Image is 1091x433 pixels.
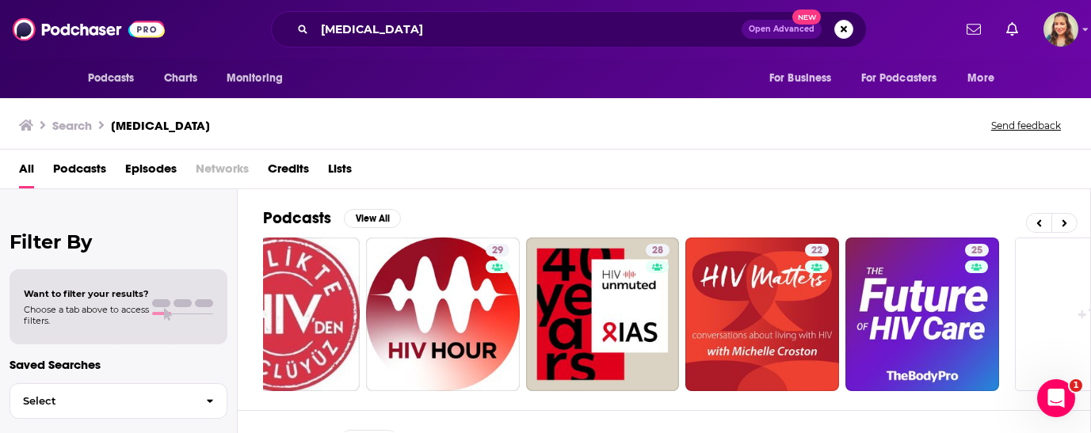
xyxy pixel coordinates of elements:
[742,20,822,39] button: Open AdvancedNew
[344,209,401,228] button: View All
[960,16,987,43] a: Show notifications dropdown
[125,156,177,188] a: Episodes
[526,237,680,391] a: 28
[971,243,982,259] span: 25
[861,67,937,89] span: For Podcasters
[52,118,92,133] h3: Search
[164,67,198,89] span: Charts
[652,243,663,259] span: 28
[1043,12,1078,47] button: Show profile menu
[845,237,999,391] a: 25
[154,63,208,93] a: Charts
[111,118,210,133] h3: [MEDICAL_DATA]
[24,288,149,299] span: Want to filter your results?
[758,63,852,93] button: open menu
[10,383,227,419] button: Select
[956,63,1014,93] button: open menu
[805,244,829,256] a: 22
[315,17,742,42] input: Search podcasts, credits, & more...
[1070,379,1082,392] span: 1
[13,14,165,44] img: Podchaser - Follow, Share and Rate Podcasts
[268,156,309,188] a: Credits
[486,244,509,256] a: 29
[10,357,227,372] p: Saved Searches
[216,63,303,93] button: open menu
[196,156,249,188] span: Networks
[769,67,832,89] span: For Business
[19,156,34,188] a: All
[1000,16,1024,43] a: Show notifications dropdown
[88,67,135,89] span: Podcasts
[271,11,867,47] div: Search podcasts, credits, & more...
[685,237,839,391] a: 22
[328,156,352,188] a: Lists
[851,63,960,93] button: open menu
[792,9,821,25] span: New
[967,67,994,89] span: More
[263,208,331,228] h2: Podcasts
[646,244,669,256] a: 28
[1043,12,1078,47] span: Logged in as adriana.guzman
[986,119,1066,132] button: Send feedback
[227,67,283,89] span: Monitoring
[366,237,520,391] a: 29
[965,244,989,256] a: 25
[1043,12,1078,47] img: User Profile
[749,25,814,33] span: Open Advanced
[1037,379,1075,417] iframe: Intercom live chat
[10,396,193,406] span: Select
[24,304,149,326] span: Choose a tab above to access filters.
[10,230,227,253] h2: Filter By
[263,208,401,228] a: PodcastsView All
[492,243,503,259] span: 29
[811,243,822,259] span: 22
[77,63,155,93] button: open menu
[53,156,106,188] a: Podcasts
